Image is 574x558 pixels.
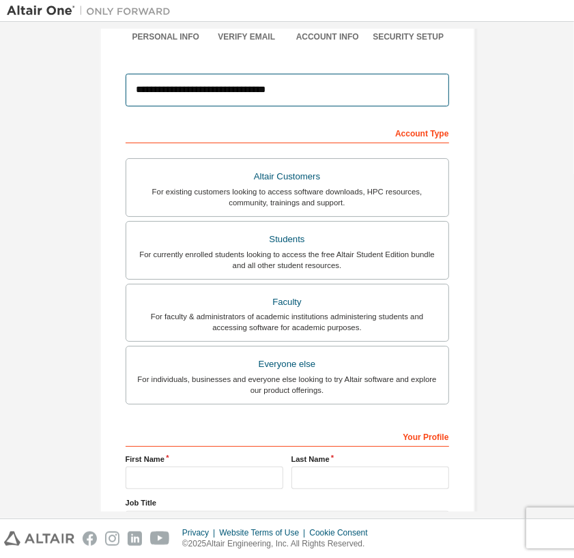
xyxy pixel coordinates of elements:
[128,531,142,546] img: linkedin.svg
[150,531,170,546] img: youtube.svg
[134,230,440,249] div: Students
[83,531,97,546] img: facebook.svg
[134,293,440,312] div: Faculty
[182,538,376,550] p: © 2025 Altair Engineering, Inc. All Rights Reserved.
[134,355,440,374] div: Everyone else
[368,31,449,42] div: Security Setup
[126,425,449,447] div: Your Profile
[287,31,369,42] div: Account Info
[4,531,74,546] img: altair_logo.svg
[134,311,440,333] div: For faculty & administrators of academic institutions administering students and accessing softwa...
[291,454,449,465] label: Last Name
[134,249,440,271] div: For currently enrolled students looking to access the free Altair Student Edition bundle and all ...
[134,167,440,186] div: Altair Customers
[126,31,207,42] div: Personal Info
[182,527,219,538] div: Privacy
[105,531,119,546] img: instagram.svg
[126,121,449,143] div: Account Type
[7,4,177,18] img: Altair One
[134,186,440,208] div: For existing customers looking to access software downloads, HPC resources, community, trainings ...
[206,31,287,42] div: Verify Email
[126,454,283,465] label: First Name
[134,374,440,396] div: For individuals, businesses and everyone else looking to try Altair software and explore our prod...
[126,497,449,508] label: Job Title
[219,527,309,538] div: Website Terms of Use
[309,527,375,538] div: Cookie Consent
